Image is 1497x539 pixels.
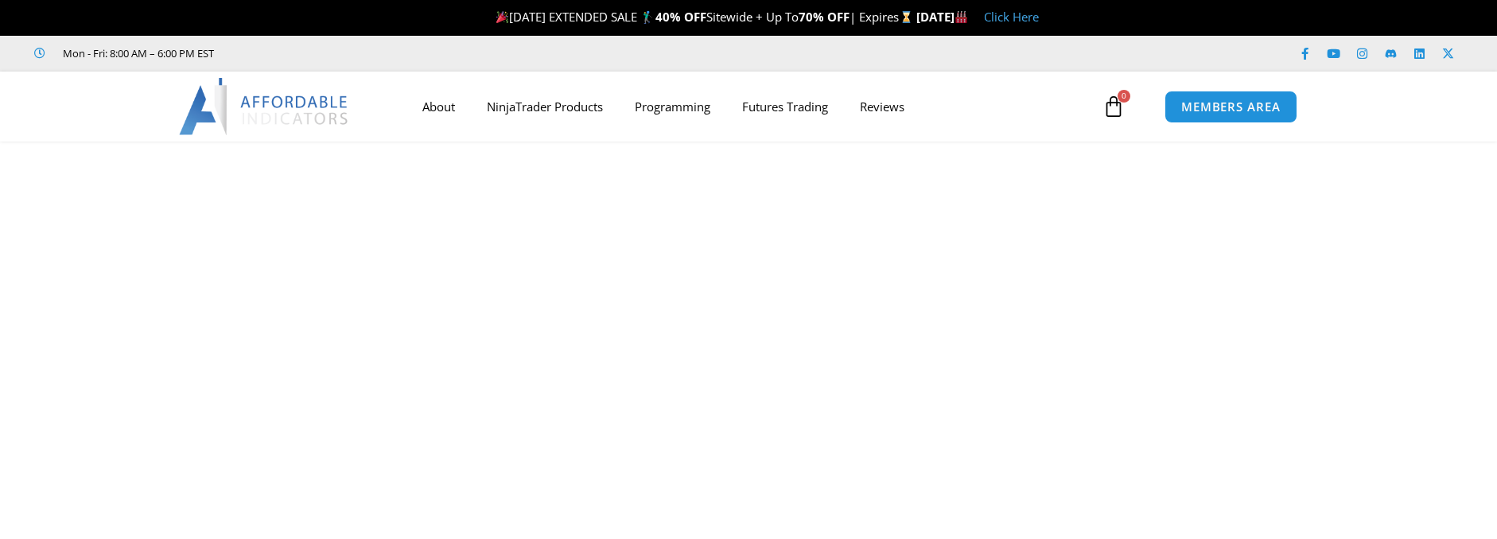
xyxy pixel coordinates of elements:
[1079,83,1149,130] a: 0
[984,9,1039,25] a: Click Here
[900,11,912,23] img: ⌛
[406,88,471,125] a: About
[492,9,916,25] span: [DATE] EXTENDED SALE 🏌️‍♂️ Sitewide + Up To | Expires
[406,88,1098,125] nav: Menu
[799,9,850,25] strong: 70% OFF
[619,88,726,125] a: Programming
[179,78,350,135] img: LogoAI | Affordable Indicators – NinjaTrader
[955,11,967,23] img: 🏭
[1165,91,1297,123] a: MEMBERS AREA
[59,44,214,63] span: Mon - Fri: 8:00 AM – 6:00 PM EST
[1118,90,1130,103] span: 0
[916,9,968,25] strong: [DATE]
[236,45,475,61] iframe: Customer reviews powered by Trustpilot
[726,88,844,125] a: Futures Trading
[1181,101,1281,113] span: MEMBERS AREA
[844,88,920,125] a: Reviews
[496,11,508,23] img: 🎉
[655,9,706,25] strong: 40% OFF
[471,88,619,125] a: NinjaTrader Products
